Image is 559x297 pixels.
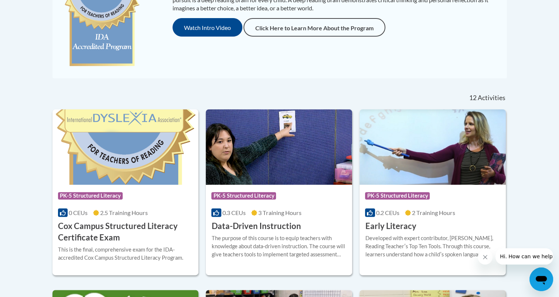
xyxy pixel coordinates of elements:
a: Course LogoPK-5 Structured Literacy0 CEUs2.5 Training Hours Cox Campus Structured Literacy Certif... [52,109,199,275]
button: Watch Intro Video [173,18,242,37]
iframe: Button to launch messaging window [529,267,553,291]
span: 0 CEUs [69,209,88,216]
span: 0.3 CEUs [222,209,246,216]
h3: Data-Driven Instruction [211,221,301,232]
span: 3 Training Hours [258,209,301,216]
h3: Cox Campus Structured Literacy Certificate Exam [58,221,193,243]
span: PK-5 Structured Literacy [58,192,123,199]
span: PK-5 Structured Literacy [211,192,276,199]
a: Click Here to Learn More About the Program [243,18,385,37]
span: 12 [469,94,476,102]
span: 2.5 Training Hours [100,209,148,216]
img: Course Logo [359,109,506,185]
img: Course Logo [52,109,199,185]
iframe: Close message [478,250,492,264]
iframe: Message from company [495,248,553,264]
span: Activities [478,94,505,102]
h3: Early Literacy [365,221,416,232]
a: Course LogoPK-5 Structured Literacy0.2 CEUs2 Training Hours Early LiteracyDeveloped with expert c... [359,109,506,275]
span: 2 Training Hours [412,209,455,216]
div: The purpose of this course is to equip teachers with knowledge about data-driven instruction. The... [211,234,347,259]
a: Course LogoPK-5 Structured Literacy0.3 CEUs3 Training Hours Data-Driven InstructionThe purpose of... [206,109,352,275]
span: 0.2 CEUs [376,209,399,216]
span: PK-5 Structured Literacy [365,192,430,199]
div: This is the final, comprehensive exam for the IDA-accredited Cox Campus Structured Literacy Program. [58,246,193,262]
span: Hi. How can we help? [4,5,60,11]
img: Course Logo [206,109,352,185]
div: Developed with expert contributor, [PERSON_NAME], Reading Teacherʹs Top Ten Tools. Through this c... [365,234,500,259]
